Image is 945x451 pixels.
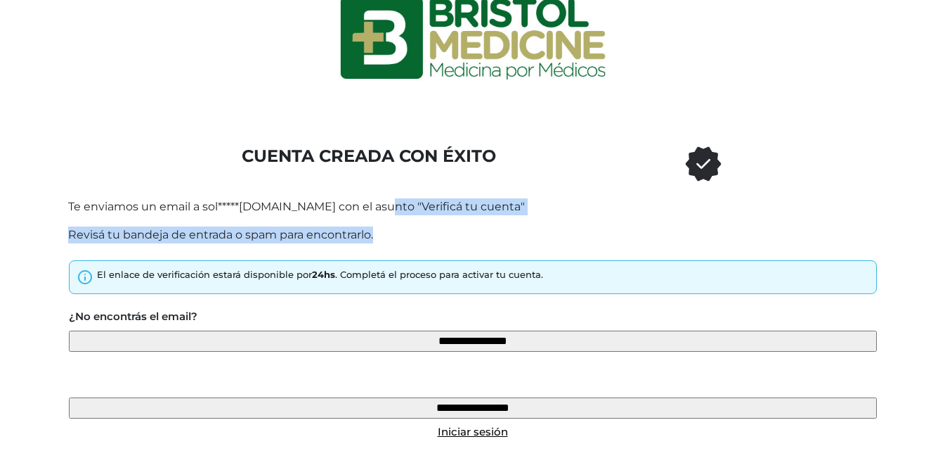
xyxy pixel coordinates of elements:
[69,309,197,325] label: ¿No encontrás el email?
[438,425,508,438] a: Iniciar sesión
[68,227,878,243] p: Revisá tu bandeja de entrada o spam para encontrarlo.
[68,198,878,215] p: Te enviamos un email a sol*****[DOMAIN_NAME] con el asunto "Verificá tu cuenta"
[202,146,537,167] h1: CUENTA CREADA CON ÉXITO
[312,269,335,280] strong: 24hs
[97,268,543,282] div: El enlace de verificación estará disponible por . Completá el proceso para activar tu cuenta.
